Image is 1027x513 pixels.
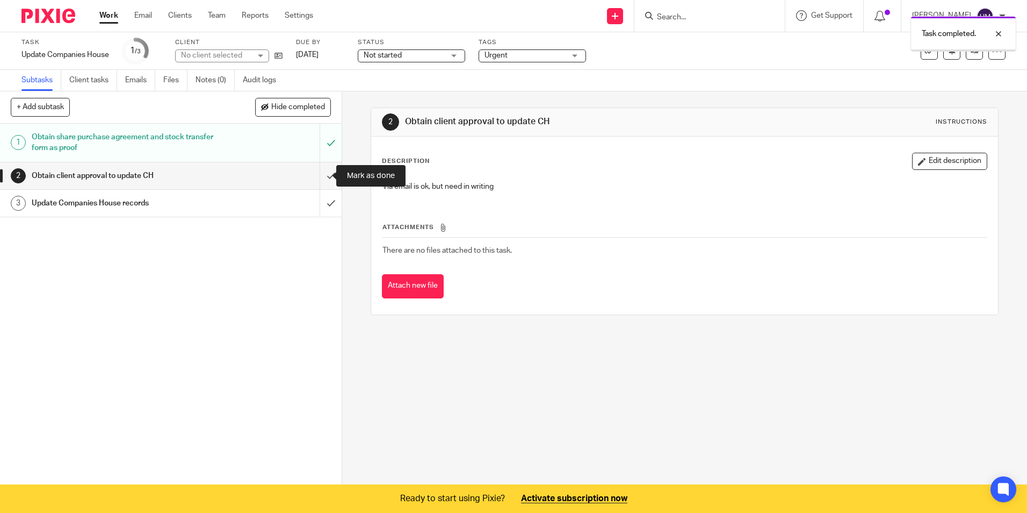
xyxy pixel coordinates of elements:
[175,38,283,47] label: Client
[99,10,118,21] a: Work
[285,10,313,21] a: Settings
[382,274,444,298] button: Attach new file
[21,9,75,23] img: Pixie
[32,129,216,156] h1: Obtain share purchase agreement and stock transfer form as proof
[130,45,141,57] div: 1
[358,38,465,47] label: Status
[196,70,235,91] a: Notes (0)
[484,52,508,59] span: Urgent
[11,168,26,183] div: 2
[125,70,155,91] a: Emails
[382,247,512,254] span: There are no files attached to this task.
[69,70,117,91] a: Client tasks
[168,10,192,21] a: Clients
[382,181,986,192] p: Via email is ok, but need in writing
[32,195,216,211] h1: Update Companies House records
[21,70,61,91] a: Subtasks
[21,38,109,47] label: Task
[479,38,586,47] label: Tags
[364,52,402,59] span: Not started
[21,49,109,60] div: Update Companies House
[382,113,399,131] div: 2
[181,50,251,61] div: No client selected
[11,196,26,211] div: 3
[135,48,141,54] small: /3
[922,28,976,39] p: Task completed.
[405,116,707,127] h1: Obtain client approval to update CH
[163,70,187,91] a: Files
[134,10,152,21] a: Email
[208,10,226,21] a: Team
[32,168,216,184] h1: Obtain client approval to update CH
[382,157,430,166] p: Description
[255,98,331,116] button: Hide completed
[11,135,26,150] div: 1
[977,8,994,25] img: svg%3E
[11,98,70,116] button: + Add subtask
[296,38,344,47] label: Due by
[242,10,269,21] a: Reports
[296,51,319,59] span: [DATE]
[243,70,284,91] a: Audit logs
[271,103,325,112] span: Hide completed
[912,153,987,170] button: Edit description
[382,224,434,230] span: Attachments
[936,118,987,126] div: Instructions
